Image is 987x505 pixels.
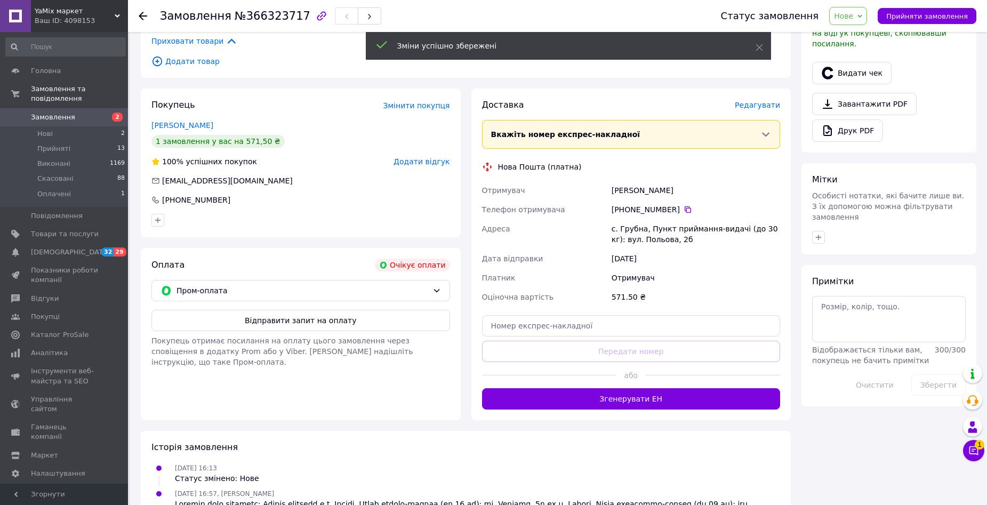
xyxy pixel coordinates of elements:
[616,370,646,381] span: або
[482,293,553,301] span: Оціночна вартість
[482,254,543,263] span: Дата відправки
[31,469,85,478] span: Налаштування
[482,186,525,195] span: Отримувач
[110,159,125,169] span: 1169
[31,84,128,103] span: Замовлення та повідомлення
[491,130,640,139] span: Вкажіть номер експрес-накладної
[31,294,59,303] span: Відгуки
[162,157,183,166] span: 100%
[495,162,584,172] div: Нова Пошта (платна)
[5,37,126,57] input: Пошук
[176,285,428,296] span: Пром-оплата
[151,310,450,331] button: Відправити запит на оплату
[31,266,99,285] span: Показники роботи компанії
[151,260,184,270] span: Оплата
[375,259,450,271] div: Очікує оплати
[37,144,70,154] span: Прийняті
[482,100,524,110] span: Доставка
[31,330,89,340] span: Каталог ProSale
[878,8,976,24] button: Прийняти замовлення
[812,276,854,286] span: Примітки
[609,287,782,307] div: 571.50 ₴
[383,101,450,110] span: Змінити покупця
[812,93,917,115] a: Завантажити PDF
[151,35,237,47] span: Приховати товари
[812,18,962,48] span: У вас є 30 днів, щоб відправити запит на відгук покупцеві, скопіювавши посилання.
[397,41,729,51] div: Зміни успішно збережені
[112,113,123,122] span: 2
[151,442,238,452] span: Історія замовлення
[151,55,780,67] span: Додати товар
[175,473,259,484] div: Статус змінено: Нове
[482,205,565,214] span: Телефон отримувача
[31,422,99,442] span: Гаманець компанії
[31,211,83,221] span: Повідомлення
[235,10,310,22] span: №366323717
[117,174,125,183] span: 88
[31,348,68,358] span: Аналітика
[35,6,115,16] span: YaMix маркет
[31,312,60,322] span: Покупці
[482,225,510,233] span: Адреса
[609,249,782,268] div: [DATE]
[151,121,213,130] a: [PERSON_NAME]
[834,12,853,20] span: Нове
[151,135,285,148] div: 1 замовлення у вас на 571,50 ₴
[612,204,780,215] div: [PHONE_NUMBER]
[37,174,74,183] span: Скасовані
[114,247,126,256] span: 29
[31,113,75,122] span: Замовлення
[31,229,99,239] span: Товари та послуги
[151,100,195,110] span: Покупець
[121,189,125,199] span: 1
[394,157,450,166] span: Додати відгук
[31,66,61,76] span: Головна
[161,195,231,205] div: [PHONE_NUMBER]
[175,490,274,498] span: [DATE] 16:57, [PERSON_NAME]
[812,174,838,185] span: Мітки
[37,159,70,169] span: Виконані
[812,62,892,84] button: Видати чек
[175,464,217,472] span: [DATE] 16:13
[963,440,984,461] button: Чат з покупцем1
[812,119,883,142] a: Друк PDF
[31,451,58,460] span: Маркет
[121,129,125,139] span: 2
[482,274,516,282] span: Платник
[482,388,781,410] button: Згенерувати ЕН
[812,346,929,365] span: Відображається тільки вам, покупець не бачить примітки
[37,129,53,139] span: Нові
[162,177,293,185] span: [EMAIL_ADDRESS][DOMAIN_NAME]
[609,268,782,287] div: Отримувач
[721,11,819,21] div: Статус замовлення
[812,191,964,221] span: Особисті нотатки, які бачите лише ви. З їх допомогою можна фільтрувати замовлення
[160,10,231,22] span: Замовлення
[37,189,71,199] span: Оплачені
[31,395,99,414] span: Управління сайтом
[151,336,413,366] span: Покупець отримає посилання на оплату цього замовлення через сповіщення в додатку Prom або у Viber...
[31,247,110,257] span: [DEMOGRAPHIC_DATA]
[151,156,257,167] div: успішних покупок
[609,219,782,249] div: с. Грубна, Пункт приймання-видачі (до 30 кг): вул. Польова, 2б
[482,315,781,336] input: Номер експрес-накладної
[975,438,984,448] span: 1
[101,247,114,256] span: 32
[117,144,125,154] span: 13
[31,366,99,386] span: Інструменти веб-майстра та SEO
[735,101,780,109] span: Редагувати
[935,346,966,354] span: 300 / 300
[886,12,968,20] span: Прийняти замовлення
[609,181,782,200] div: [PERSON_NAME]
[35,16,128,26] div: Ваш ID: 4098153
[139,11,147,21] div: Повернутися назад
